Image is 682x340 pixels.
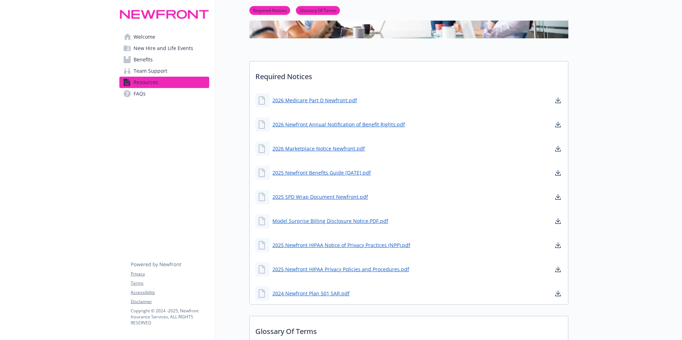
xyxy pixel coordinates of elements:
[272,97,357,104] a: 2026 Medicare Part D Newfront.pdf
[249,7,290,13] a: Required Notices
[134,77,158,88] span: Resources
[272,290,350,297] a: 2024 Newfront Plan 501 SAR.pdf
[131,298,209,305] a: Disclaimer
[272,169,371,176] a: 2025 Newfront Benefits Guide [DATE].pdf
[119,65,209,77] a: Team Support
[554,217,562,225] a: download document
[272,265,409,273] a: 2025 Newfront HIPAA Privacy Policies and Procedures.pdf
[554,169,562,177] a: download document
[131,280,209,286] a: Terms
[134,65,167,77] span: Team Support
[554,120,562,129] a: download document
[296,7,340,13] a: Glossary Of Terms
[119,54,209,65] a: Benefits
[554,144,562,153] a: download document
[134,31,155,43] span: Welcome
[131,271,209,277] a: Privacy
[272,217,388,225] a: Model Surprise Billing Disclosure Notice.PDF.pdf
[554,193,562,201] a: download document
[554,96,562,105] a: download document
[119,88,209,99] a: FAQs
[272,121,405,128] a: 2026 Newfront Annual Notification of Benefit Rights.pdf
[272,193,368,201] a: 2025 SPD Wrap Document Newfront.pdf
[554,241,562,249] a: download document
[119,43,209,54] a: New Hire and Life Events
[554,289,562,298] a: download document
[272,145,365,152] a: 2026 Marketplace Notice Newfront.pdf
[131,308,209,326] p: Copyright © 2024 - 2025 , Newfront Insurance Services, ALL RIGHTS RESERVED
[272,241,410,249] a: 2025 Newfront HIPAA Notice of Privacy Practices (NPP).pdf
[119,77,209,88] a: Resources
[134,54,153,65] span: Benefits
[119,31,209,43] a: Welcome
[131,289,209,296] a: Accessibility
[250,61,568,88] p: Required Notices
[554,265,562,274] a: download document
[134,88,146,99] span: FAQs
[134,43,193,54] span: New Hire and Life Events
